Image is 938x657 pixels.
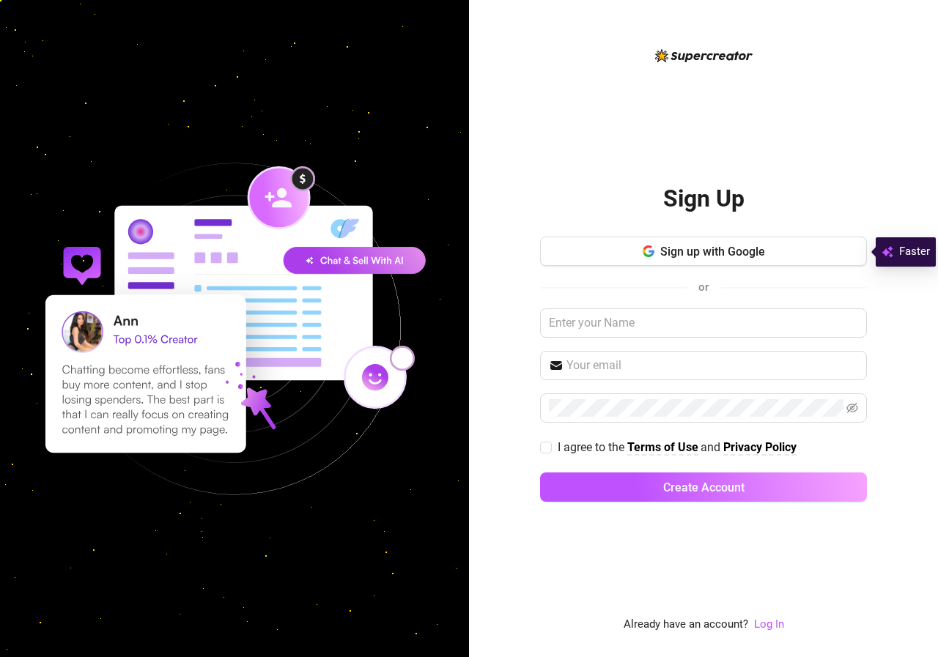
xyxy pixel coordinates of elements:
a: Privacy Policy [723,440,797,456]
span: Create Account [663,480,745,494]
img: svg%3e [882,243,893,261]
span: and [701,440,723,454]
input: Your email [566,357,858,374]
span: or [698,281,709,294]
input: Enter your Name [540,308,867,338]
button: Sign up with Google [540,237,867,266]
h2: Sign Up [663,184,745,214]
strong: Privacy Policy [723,440,797,454]
a: Log In [754,617,784,631]
span: Faster [899,243,930,261]
span: Sign up with Google [660,245,765,259]
span: eye-invisible [846,402,858,414]
span: I agree to the [558,440,627,454]
button: Create Account [540,472,867,502]
span: Already have an account? [624,616,748,634]
a: Log In [754,616,784,634]
a: Terms of Use [627,440,698,456]
img: logo-BBDzfeDw.svg [655,49,753,62]
strong: Terms of Use [627,440,698,454]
